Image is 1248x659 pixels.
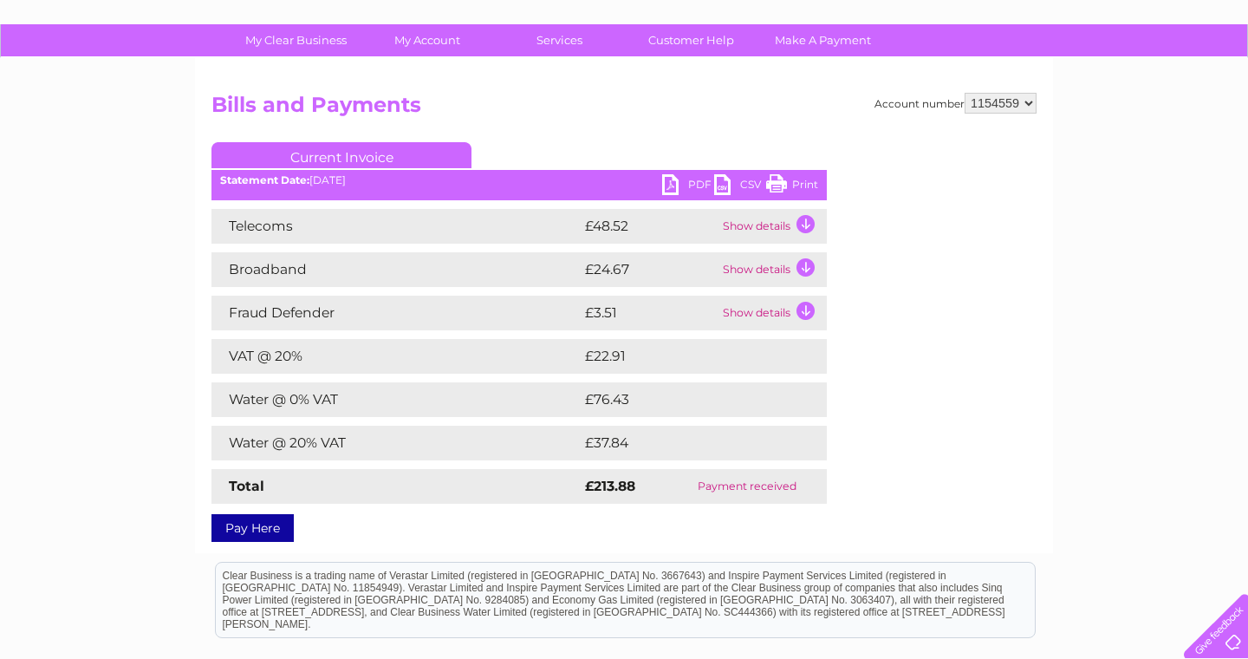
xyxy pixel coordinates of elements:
[211,514,294,542] a: Pay Here
[581,382,792,417] td: £76.43
[751,24,894,56] a: Make A Payment
[766,174,818,199] a: Print
[718,252,827,287] td: Show details
[718,209,827,244] td: Show details
[356,24,499,56] a: My Account
[211,174,827,186] div: [DATE]
[668,469,827,504] td: Payment received
[211,296,581,330] td: Fraud Defender
[620,24,763,56] a: Customer Help
[224,24,367,56] a: My Clear Business
[986,74,1024,87] a: Energy
[581,339,790,374] td: £22.91
[1035,74,1087,87] a: Telecoms
[874,93,1037,114] div: Account number
[43,45,132,98] img: logo.png
[1191,74,1232,87] a: Log out
[229,478,264,494] strong: Total
[718,296,827,330] td: Show details
[921,9,1041,30] a: 0333 014 3131
[211,93,1037,126] h2: Bills and Payments
[1133,74,1175,87] a: Contact
[1097,74,1122,87] a: Blog
[662,174,714,199] a: PDF
[581,209,718,244] td: £48.52
[211,252,581,287] td: Broadband
[211,382,581,417] td: Water @ 0% VAT
[220,173,309,186] b: Statement Date:
[714,174,766,199] a: CSV
[211,142,471,168] a: Current Invoice
[216,10,1035,84] div: Clear Business is a trading name of Verastar Limited (registered in [GEOGRAPHIC_DATA] No. 3667643...
[581,426,791,460] td: £37.84
[581,252,718,287] td: £24.67
[211,339,581,374] td: VAT @ 20%
[211,209,581,244] td: Telecoms
[488,24,631,56] a: Services
[585,478,635,494] strong: £213.88
[943,74,976,87] a: Water
[581,296,718,330] td: £3.51
[211,426,581,460] td: Water @ 20% VAT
